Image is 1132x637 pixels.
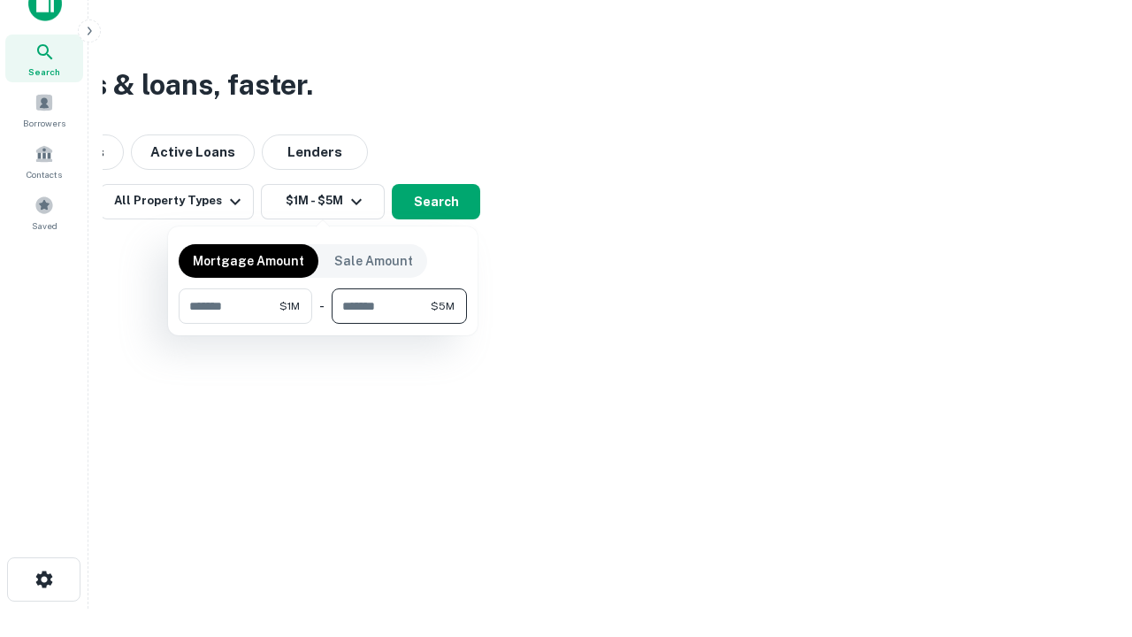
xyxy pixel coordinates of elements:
[193,251,304,271] p: Mortgage Amount
[334,251,413,271] p: Sale Amount
[431,298,455,314] span: $5M
[279,298,300,314] span: $1M
[1044,439,1132,524] iframe: Chat Widget
[319,288,325,324] div: -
